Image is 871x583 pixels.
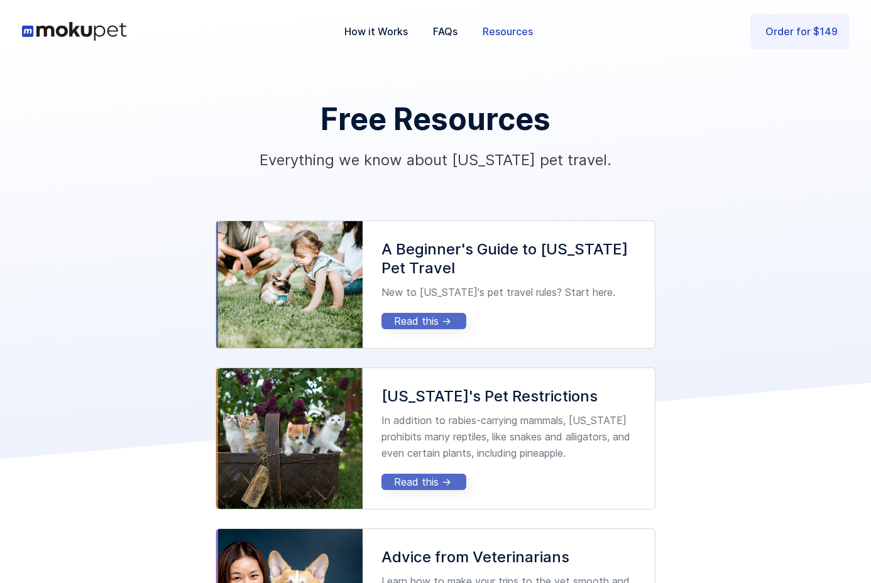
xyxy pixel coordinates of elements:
div: Read this -> [394,315,454,327]
a: Order for $149 [750,14,849,49]
h1: Free Resources [320,101,551,138]
h3: A Beginner's Guide to [US_STATE] Pet Travel [381,240,636,278]
a: How it Works [332,11,420,52]
div: Order for $149 [765,23,838,40]
div: Read this -> [394,476,454,488]
a: home [22,22,127,41]
p: Everything we know about [US_STATE] pet travel. [260,150,611,170]
a: FAQs [420,11,470,52]
a: Resources [470,11,545,52]
p: In addition to rabies-carrying mammals, [US_STATE] prohibits many reptiles, like snakes and allig... [381,412,636,461]
h3: [US_STATE]'s Pet Restrictions [381,387,636,406]
p: New to [US_STATE]'s pet travel rules? Start here. [381,284,636,300]
a: A Beginner's Guide to [US_STATE] Pet TravelNew to [US_STATE]'s pet travel rules? Start here.Read ... [216,221,655,349]
a: [US_STATE]'s Pet RestrictionsIn addition to rabies-carrying mammals, [US_STATE] prohibits many re... [216,368,655,509]
h3: Advice from Veterinarians [381,548,636,567]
